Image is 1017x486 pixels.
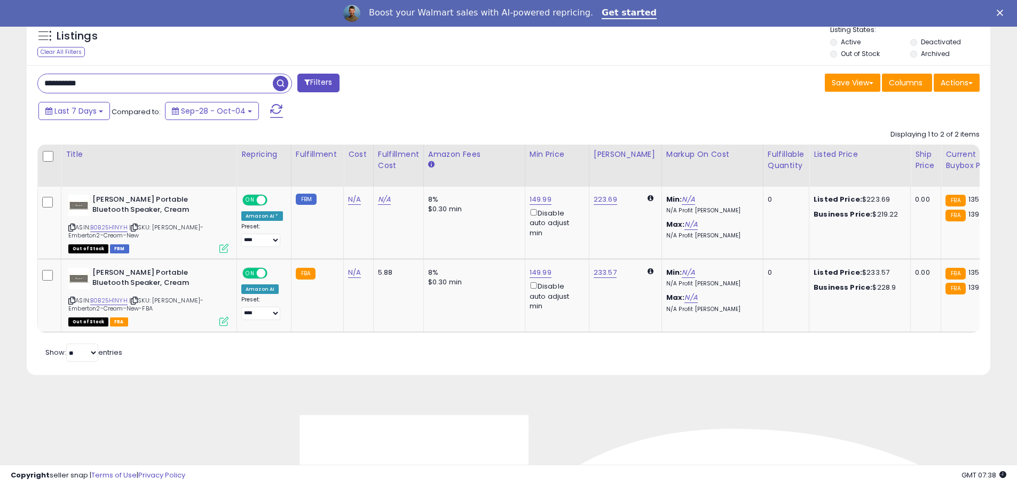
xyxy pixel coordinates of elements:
[684,292,697,303] a: N/A
[661,145,763,187] th: The percentage added to the cost of goods (COGS) that forms the calculator for Min & Max prices.
[915,195,933,204] div: 0.00
[814,210,902,219] div: $219.22
[945,195,965,206] small: FBA
[666,267,682,277] b: Min:
[181,106,246,116] span: Sep-28 - Oct-04
[889,77,923,88] span: Columns
[814,267,862,277] b: Listed Price:
[666,207,755,214] p: N/A Profit [PERSON_NAME]
[428,149,521,160] div: Amazon Fees
[666,280,755,288] p: N/A Profit [PERSON_NAME]
[92,195,222,217] b: [PERSON_NAME] Portable Bluetooth Speaker, Cream
[814,209,872,219] b: Business Price:
[945,210,965,221] small: FBA
[997,10,1007,16] div: Close
[68,195,90,216] img: 41bN8paR1oL._SL40_.jpg
[768,149,805,171] div: Fulfillable Quantity
[666,194,682,204] b: Min:
[110,244,129,253] span: FBM
[921,37,961,46] label: Deactivated
[682,194,695,205] a: N/A
[296,268,316,280] small: FBA
[348,149,369,160] div: Cost
[57,29,98,44] h5: Listings
[666,149,759,160] div: Markup on Cost
[68,195,228,252] div: ASIN:
[54,106,97,116] span: Last 7 Days
[945,268,965,280] small: FBA
[921,49,950,58] label: Archived
[90,223,128,232] a: B0B25H1NYH
[768,195,801,204] div: 0
[530,267,551,278] a: 149.99
[296,149,339,160] div: Fulfillment
[594,149,657,160] div: [PERSON_NAME]
[241,211,283,221] div: Amazon AI *
[243,269,257,278] span: ON
[266,269,283,278] span: OFF
[814,283,902,292] div: $228.9
[68,268,90,289] img: 41bN8paR1oL._SL40_.jpg
[241,284,279,294] div: Amazon AI
[968,267,979,277] span: 135
[530,149,585,160] div: Min Price
[428,268,517,277] div: 8%
[297,74,339,92] button: Filters
[68,317,108,326] span: All listings that are currently out of stock and unavailable for purchase on Amazon
[666,306,755,313] p: N/A Profit [PERSON_NAME]
[915,149,936,171] div: Ship Price
[945,149,1000,171] div: Current Buybox Price
[296,194,317,205] small: FBM
[428,277,517,287] div: $0.30 min
[602,7,657,19] a: Get started
[428,204,517,214] div: $0.30 min
[968,194,979,204] span: 135
[378,194,391,205] a: N/A
[241,223,283,247] div: Preset:
[830,25,990,35] p: Listing States:
[594,267,617,278] a: 233.57
[45,347,122,357] span: Show: entries
[841,49,880,58] label: Out of Stock
[890,130,980,140] div: Displaying 1 to 2 of 2 items
[825,74,880,92] button: Save View
[241,149,287,160] div: Repricing
[968,282,990,292] span: 139.99
[814,149,906,160] div: Listed Price
[530,194,551,205] a: 149.99
[530,207,581,238] div: Disable auto adjust min
[348,267,361,278] a: N/A
[814,282,872,292] b: Business Price:
[378,268,415,277] div: 5.88
[882,74,932,92] button: Columns
[37,47,85,57] div: Clear All Filters
[110,317,128,326] span: FBA
[841,37,861,46] label: Active
[68,268,228,325] div: ASIN:
[348,194,361,205] a: N/A
[266,196,283,205] span: OFF
[165,102,259,120] button: Sep-28 - Oct-04
[968,209,990,219] span: 139.99
[343,5,360,22] img: Profile image for Adrian
[68,223,203,239] span: | SKU: [PERSON_NAME]-Emberton2-Cream-New
[666,232,755,240] p: N/A Profit [PERSON_NAME]
[241,296,283,320] div: Preset:
[768,268,801,277] div: 0
[530,280,581,311] div: Disable auto adjust min
[666,219,685,229] b: Max:
[682,267,695,278] a: N/A
[378,149,419,171] div: Fulfillment Cost
[243,196,257,205] span: ON
[684,219,697,230] a: N/A
[428,195,517,204] div: 8%
[66,149,232,160] div: Title
[814,194,862,204] b: Listed Price:
[92,268,222,290] b: [PERSON_NAME] Portable Bluetooth Speaker, Cream
[915,268,933,277] div: 0.00
[369,7,593,18] div: Boost your Walmart sales with AI-powered repricing.
[428,160,435,170] small: Amazon Fees.
[112,107,161,117] span: Compared to:
[594,194,617,205] a: 223.69
[934,74,980,92] button: Actions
